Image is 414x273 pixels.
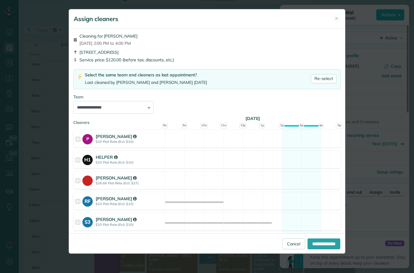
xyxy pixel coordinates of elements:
[96,133,137,139] strong: [PERSON_NAME]
[74,15,118,23] h5: Assign cleaners
[73,49,341,55] div: [STREET_ADDRESS]
[79,33,137,39] span: Cleaning for [PERSON_NAME]
[79,40,137,46] span: [DATE] 2:00 PM to 4:00 PM
[82,134,93,142] strong: P
[96,202,163,206] strong: $10 Flat Rate (Est: $10)
[282,238,305,249] a: Cancel
[96,216,137,222] strong: [PERSON_NAME]
[82,155,93,163] strong: H1
[96,196,137,201] strong: [PERSON_NAME]
[335,16,338,21] span: ✕
[96,175,137,181] strong: [PERSON_NAME]
[73,57,341,63] div: Service price: $120.00 (before tax, discounts, etc.)
[73,94,341,100] div: Team
[96,160,163,164] strong: $10 Flat Rate (Est: $10)
[96,154,118,160] strong: HELPER
[85,79,207,86] div: Last cleaned by [PERSON_NAME] and [PERSON_NAME] [DATE]
[96,140,163,144] strong: $10 Flat Rate (Est: $10)
[77,74,82,80] img: lightning-bolt-icon-94e5364df696ac2de96d3a42b8a9ff6ba979493684c50e6bbbcda72601fa0d29.png
[96,181,163,185] strong: $26.66 Flat Rate (Est: $27)
[96,222,163,227] strong: $10 Flat Rate (Est: $10)
[82,217,93,225] strong: S3
[82,196,93,205] strong: RF
[311,74,337,83] a: Re-select
[85,72,207,78] div: Select the same team and cleaners as last appointment?
[73,120,341,121] div: Cleaners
